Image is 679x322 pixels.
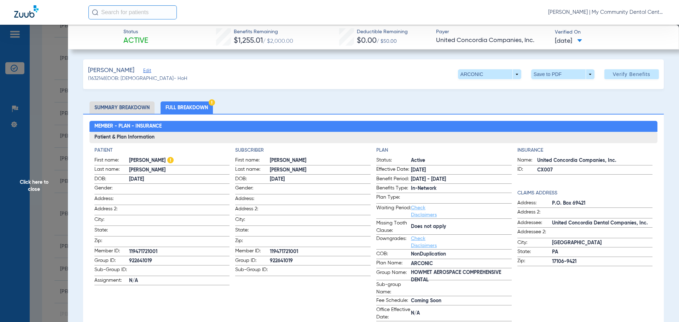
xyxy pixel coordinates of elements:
[235,247,270,256] span: Member ID:
[411,166,512,174] span: [DATE]
[376,175,411,184] span: Benefit Period:
[235,216,270,226] span: City:
[376,281,411,296] span: Sub-group Name:
[376,185,411,193] span: Benefits Type:
[555,29,668,36] span: Verified On
[517,199,552,208] span: Address:
[89,101,155,114] li: Summary Breakdown
[129,277,230,285] span: N/A
[552,200,653,207] span: P.O. Box 69421
[376,269,411,280] span: Group Name:
[167,157,174,163] img: Hazard
[376,166,411,174] span: Effective Date:
[129,157,230,164] span: [PERSON_NAME]
[14,5,39,18] img: Zuub Logo
[376,157,411,165] span: Status:
[411,176,512,183] span: [DATE] - [DATE]
[235,257,270,265] span: Group ID:
[235,147,371,154] h4: Subscriber
[411,236,437,248] a: Check Disclaimers
[94,216,129,226] span: City:
[94,257,129,265] span: Group ID:
[94,195,129,205] span: Address:
[411,251,512,258] span: NonDuplication
[88,66,134,75] span: [PERSON_NAME]
[88,5,177,19] input: Search for patients
[94,237,129,247] span: Zip:
[235,266,270,276] span: Sub-Group ID:
[235,237,270,247] span: Zip:
[411,157,512,164] span: Active
[129,166,230,174] span: [PERSON_NAME]
[458,69,521,79] button: ARCONIC
[129,248,230,256] span: 119471721001
[123,36,148,46] span: Active
[552,258,653,265] span: 17106-9421
[517,166,537,174] span: ID:
[552,239,653,247] span: [GEOGRAPHIC_DATA]
[436,36,549,45] span: United Concordia Companies, Inc.
[517,257,552,266] span: Zip:
[235,205,270,215] span: Address 2:
[517,248,552,257] span: State:
[161,101,213,114] li: Full Breakdown
[517,219,552,228] span: Addressee:
[88,75,187,82] span: (1632148) DOB: [DEMOGRAPHIC_DATA] - HoH
[270,157,371,164] span: [PERSON_NAME]
[94,175,129,184] span: DOB:
[376,306,411,321] span: Office Effective Date:
[411,297,512,305] span: Coming Soon
[270,166,371,174] span: [PERSON_NAME]
[89,132,658,143] h3: Patient & Plan Information
[411,185,512,192] span: In-Network
[376,259,411,268] span: Plan Name:
[209,99,215,106] img: Hazard
[517,147,653,154] h4: Insurance
[235,195,270,205] span: Address:
[235,175,270,184] span: DOB:
[357,28,408,36] span: Deductible Remaining
[537,166,653,174] span: CX007
[234,37,263,45] span: $1,255.01
[517,189,653,197] h4: Claims Address
[270,248,371,256] span: 119471721001
[235,227,270,236] span: State:
[613,71,650,77] span: Verify Benefits
[94,277,129,285] span: Assignment:
[531,69,594,79] button: Save to PDF
[552,219,653,227] span: United Concordia Dental Companies, Inc.
[376,194,411,203] span: Plan Type:
[94,185,129,194] span: Gender:
[129,176,230,183] span: [DATE]
[263,39,293,44] span: / $2,000.00
[411,223,512,230] span: Does not apply
[94,266,129,276] span: Sub-Group ID:
[235,166,270,174] span: Last name:
[357,37,377,45] span: $0.00
[411,205,437,217] a: Check Disclaimers
[517,157,537,165] span: Name:
[129,257,230,265] span: 922641019
[376,250,411,259] span: COB:
[89,121,658,132] h2: Member - Plan - Insurance
[376,219,411,234] span: Missing Tooth Clause:
[143,68,150,75] span: Edit
[94,166,129,174] span: Last name:
[92,9,98,16] img: Search Icon
[411,310,512,317] span: N/A
[376,204,411,218] span: Waiting Period:
[377,39,397,44] span: / $50.00
[436,28,549,36] span: Payer
[548,9,665,16] span: [PERSON_NAME] | My Community Dental Centers
[94,147,230,154] h4: Patient
[411,273,512,280] span: HOWMET AEROSPACE COMPREHENSIVE DENTAL
[94,247,129,256] span: Member ID:
[517,209,552,218] span: Address 2:
[94,205,129,215] span: Address 2:
[555,37,582,46] span: [DATE]
[376,147,512,154] app-breakdown-title: Plan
